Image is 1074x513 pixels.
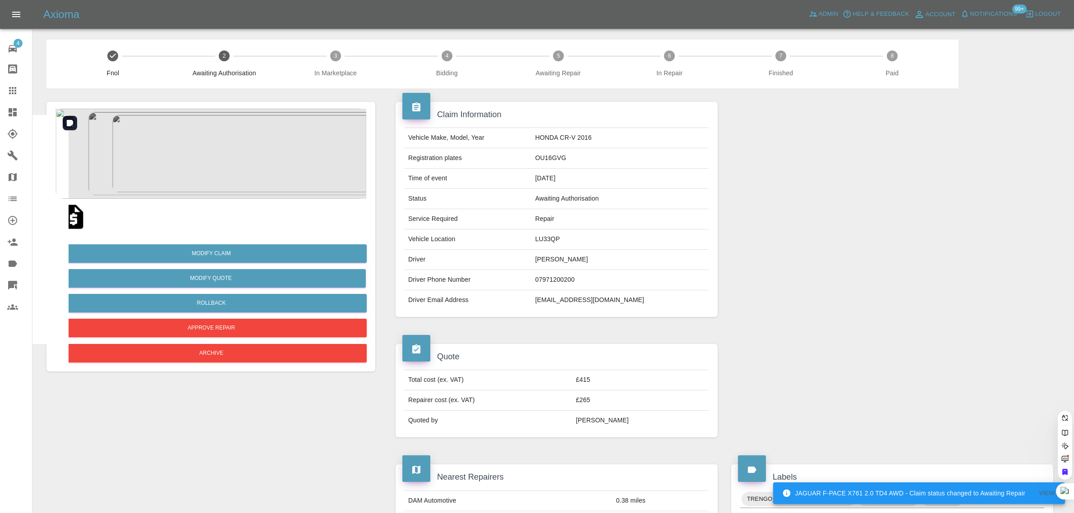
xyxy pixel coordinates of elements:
span: Notifications [970,9,1017,19]
td: OU16GVG [532,148,709,169]
td: [EMAIL_ADDRESS][DOMAIN_NAME] [532,290,709,310]
div: TRENGO_QUOTE_FOLLOWUP_1 [742,492,855,506]
text: 5 [557,53,560,59]
td: Vehicle Make, Model, Year [405,128,532,148]
span: TRENGO_QUOTE_FOLLOWUP_1 [742,494,846,504]
text: 8 [891,53,894,59]
h4: Claim Information [402,109,711,121]
span: Awaiting Authorisation [172,69,277,78]
button: Open drawer [5,4,27,25]
td: £415 [572,370,709,390]
span: Help & Feedback [853,9,909,19]
td: £265 [572,390,709,411]
span: Fnol [61,69,165,78]
a: Admin [807,7,841,21]
span: In Repair [618,69,722,78]
td: 0.38 miles [613,490,709,511]
td: Time of event [405,169,532,189]
button: Rollback [56,294,367,312]
td: [DATE] [532,169,709,189]
img: qt_1SApbEA4aDea5wMjOb4YwhPS [59,202,88,231]
button: Notifications [958,7,1019,21]
td: [PERSON_NAME] [532,250,709,270]
span: Admin [819,9,839,19]
span: Bidding [395,69,499,78]
text: 3 [334,53,337,59]
span: 99+ [1012,5,1027,14]
text: 4 [445,53,448,59]
td: Status [405,189,532,209]
td: Driver [405,250,532,270]
span: Awaiting Repair [506,69,610,78]
span: Finished [729,69,833,78]
text: 6 [668,53,671,59]
h4: Quote [402,351,711,363]
td: Quoted by [405,411,572,431]
td: Driver Phone Number [405,270,532,290]
span: Logout [1035,9,1061,19]
td: Repairer cost (ex. VAT) [405,390,572,411]
h4: Labels [738,471,1046,483]
h5: Axioma [43,7,79,22]
div: JAGUAR F-PACE X761 2.0 TD4 AWD - Claim status changed to Awaiting Repair [782,485,1025,501]
button: Help & Feedback [840,7,911,21]
td: 07971200200 [532,270,709,290]
span: Paid [840,69,944,78]
a: Modify Claim [56,244,367,263]
td: [PERSON_NAME] [572,411,709,431]
td: Driver Email Address [405,290,532,310]
td: Total cost (ex. VAT) [405,370,572,390]
td: Vehicle Location [405,229,532,250]
td: Repair [532,209,709,229]
td: Service Required [405,209,532,229]
td: DAM Automotive [405,490,613,511]
a: Account [912,7,958,22]
button: Archive [56,344,367,362]
td: HONDA CR-V 2016 [532,128,709,148]
td: Registration plates [405,148,532,169]
button: Approve Repair [56,319,367,337]
text: 2 [223,53,226,59]
span: Account [926,9,956,20]
span: 4 [14,39,23,48]
img: ac5197cc-eb5d-4931-930d-c7d31404d54e [55,109,366,199]
span: In Marketplace [284,69,388,78]
button: Modify Quote [56,269,366,288]
td: LU33QP [532,229,709,250]
text: 7 [779,53,783,59]
h4: Nearest Repairers [402,471,711,483]
button: View [1033,486,1061,500]
button: Logout [1023,7,1063,21]
td: Awaiting Authorisation [532,189,709,209]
